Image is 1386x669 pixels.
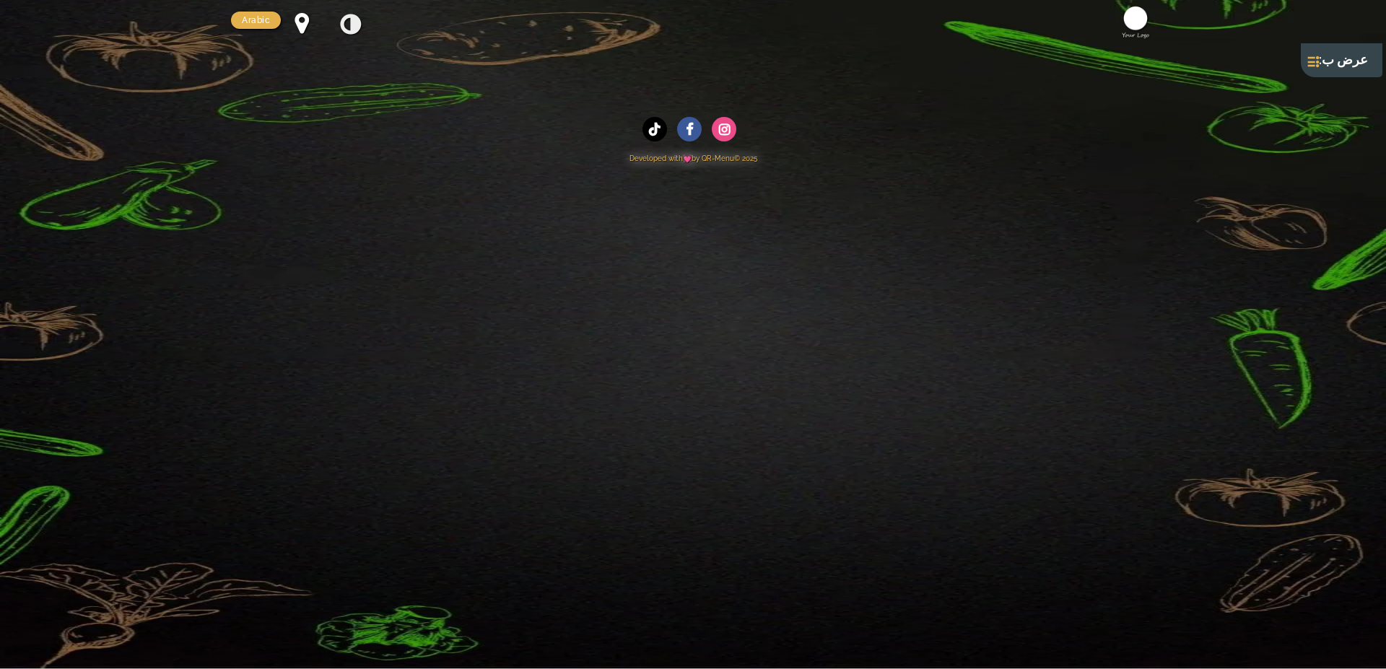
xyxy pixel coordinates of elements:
[629,154,692,162] span: Developed with
[1319,51,1368,69] p: عرض ب:
[231,149,1155,167] a: 2025 ©Developed withby QR-Menu
[734,154,757,162] span: 2025 ©
[231,12,281,29] a: Arabic
[692,154,734,162] span: by QR-Menu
